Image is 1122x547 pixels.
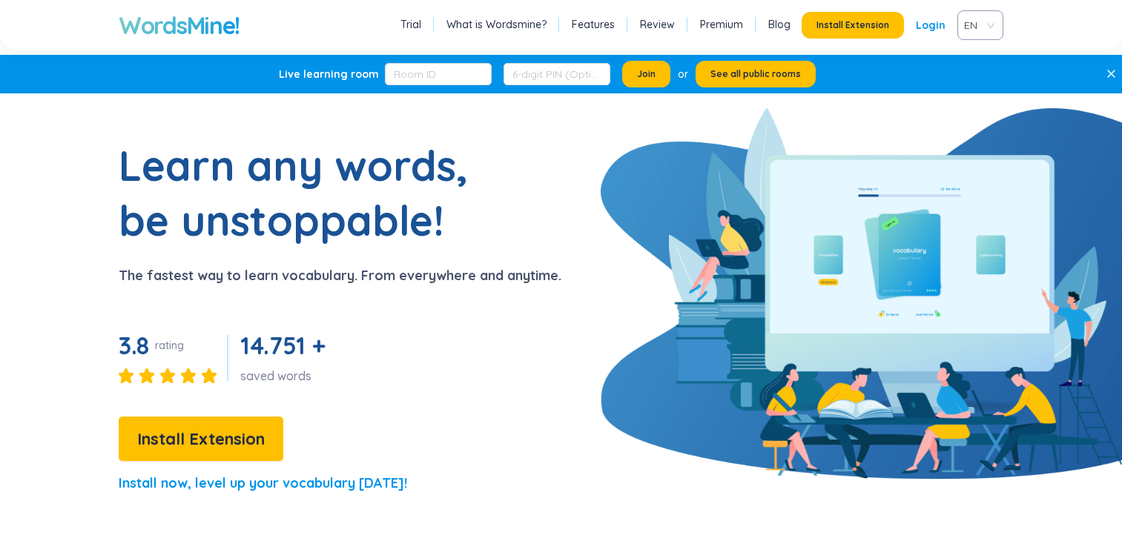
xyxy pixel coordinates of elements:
[768,17,791,32] a: Blog
[119,417,283,461] button: Install Extension
[710,68,801,80] span: See all public rooms
[119,138,489,248] h1: Learn any words, be unstoppable!
[678,66,688,82] div: or
[119,265,561,286] p: The fastest way to learn vocabulary. From everywhere and anytime.
[816,19,889,31] span: Install Extension
[119,433,283,448] a: Install Extension
[119,331,149,360] span: 3.8
[279,67,379,82] div: Live learning room
[385,63,492,85] input: Room ID
[802,12,904,39] button: Install Extension
[622,61,670,87] button: Join
[637,68,656,80] span: Join
[119,473,407,494] p: Install now, level up your vocabulary [DATE]!
[119,10,240,40] a: WordsMine!
[155,338,184,353] div: rating
[504,63,610,85] input: 6-digit PIN (Optional)
[640,17,675,32] a: Review
[572,17,615,32] a: Features
[240,331,325,360] span: 14.751 +
[446,17,547,32] a: What is Wordsmine?
[696,61,816,87] button: See all public rooms
[240,368,331,384] div: saved words
[916,12,946,39] a: Login
[964,14,991,36] span: VIE
[400,17,421,32] a: Trial
[137,426,265,452] span: Install Extension
[700,17,743,32] a: Premium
